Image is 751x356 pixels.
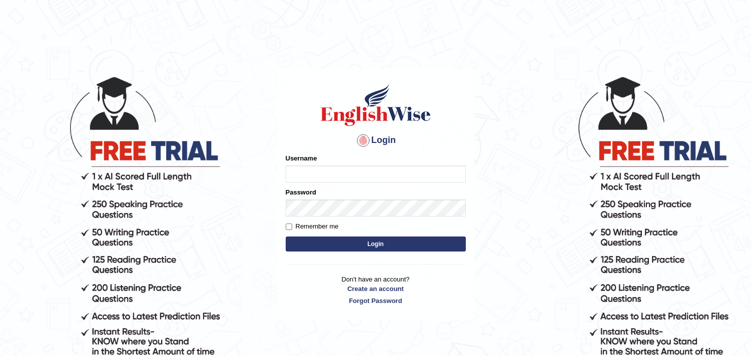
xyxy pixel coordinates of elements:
img: Logo of English Wise sign in for intelligent practice with AI [319,82,433,127]
label: Password [286,187,316,197]
a: Create an account [286,284,466,293]
button: Login [286,236,466,251]
label: Remember me [286,221,339,231]
p: Don't have an account? [286,274,466,305]
h4: Login [286,132,466,148]
input: Remember me [286,223,292,230]
a: Forgot Password [286,296,466,305]
label: Username [286,153,317,163]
